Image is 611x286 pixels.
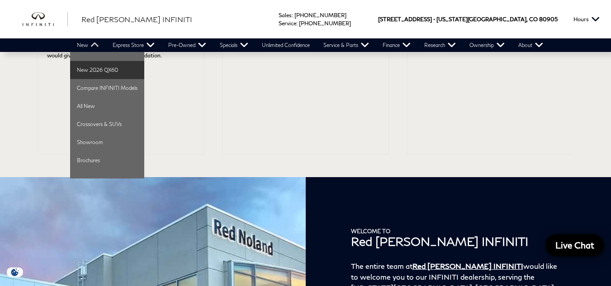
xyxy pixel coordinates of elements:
a: [PHONE_NUMBER] [299,20,351,27]
span: Red [PERSON_NAME] INFINITI [81,15,192,23]
span: Sales [279,12,292,19]
span: Welcome to [351,228,390,234]
a: Unlimited Confidence [255,38,317,52]
a: Ownership [463,38,512,52]
a: New [70,38,106,52]
a: [PHONE_NUMBER] [294,12,346,19]
a: Finance [376,38,417,52]
a: New 2026 QX60 [70,61,144,79]
img: Opt-Out Icon [5,267,25,277]
a: Brochures [70,151,144,169]
a: Express Store [106,38,161,52]
nav: Main Navigation [70,38,550,52]
a: Red [PERSON_NAME] INFINITI [412,262,523,270]
h1: Red [PERSON_NAME] INFINITI [351,222,566,261]
a: Pre-Owned [161,38,213,52]
a: Research [417,38,463,52]
a: Showroom [70,133,144,151]
a: About [512,38,550,52]
a: Red [PERSON_NAME] INFINITI [81,14,192,25]
a: All New [70,97,144,115]
a: [STREET_ADDRESS] • [US_STATE][GEOGRAPHIC_DATA], CO 80905 [378,16,558,23]
a: Live Chat [545,234,604,257]
span: : [292,12,293,19]
section: Click to Open Cookie Consent Modal [5,267,25,277]
a: Specials [213,38,255,52]
a: Service & Parts [317,38,376,52]
a: infiniti [23,12,68,27]
a: Compare INFINITI Models [70,79,144,97]
span: Service [279,20,296,27]
span: Live Chat [551,239,599,251]
img: INFINITI [23,12,68,27]
span: : [296,20,298,27]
